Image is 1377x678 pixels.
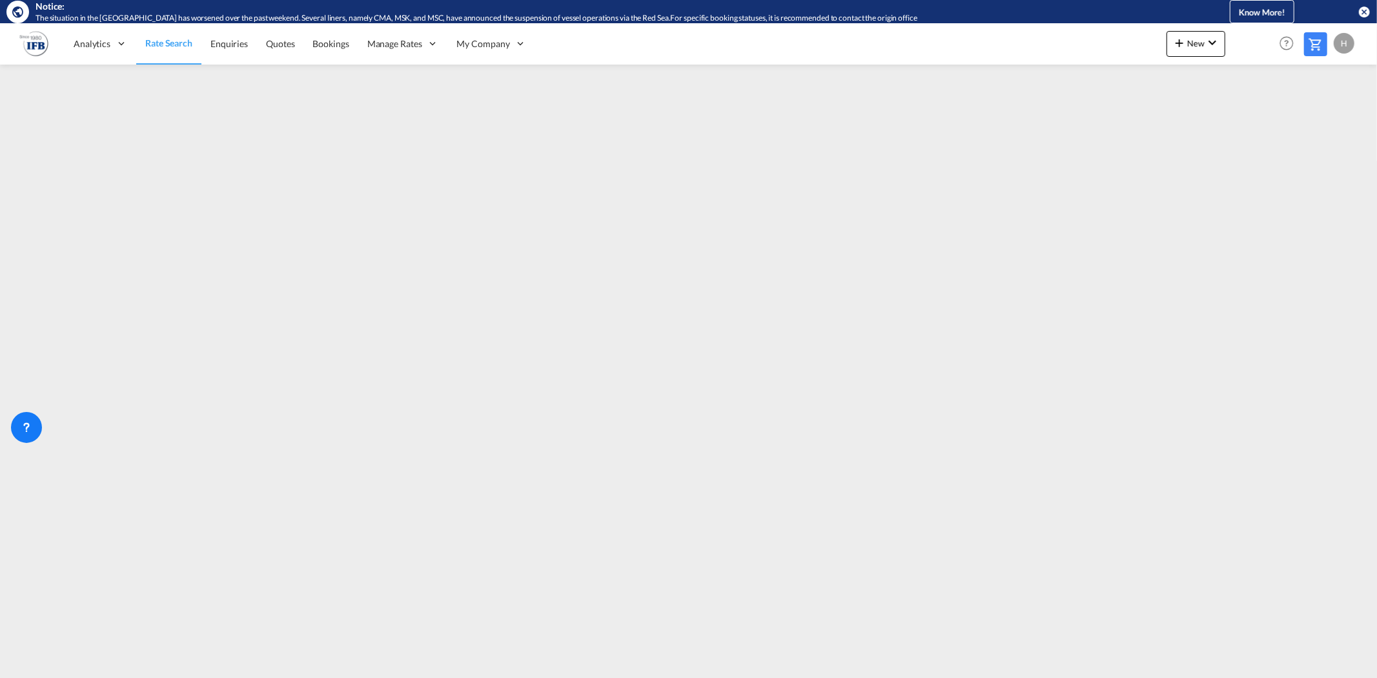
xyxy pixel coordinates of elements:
span: My Company [457,37,510,50]
div: Analytics [65,23,136,65]
div: My Company [448,23,536,65]
span: Know More! [1239,7,1285,17]
div: The situation in the Red Sea has worsened over the past weekend. Several liners, namely CMA, MSK,... [36,13,1166,24]
div: H [1334,33,1354,54]
a: Quotes [257,23,303,65]
a: Enquiries [201,23,257,65]
span: Analytics [74,37,110,50]
a: Bookings [304,23,358,65]
button: icon-close-circle [1358,5,1371,18]
md-icon: icon-chevron-down [1205,35,1220,50]
span: Rate Search [145,37,192,48]
img: b628ab10256c11eeb52753acbc15d091.png [19,29,48,58]
md-icon: icon-plus 400-fg [1172,35,1187,50]
a: Rate Search [136,23,201,65]
span: New [1172,38,1220,48]
span: Quotes [266,38,294,49]
md-icon: icon-earth [12,5,25,18]
div: Manage Rates [358,23,448,65]
div: Help [1276,32,1304,56]
button: icon-plus 400-fgNewicon-chevron-down [1167,31,1225,57]
span: Help [1276,32,1298,54]
span: Manage Rates [367,37,422,50]
span: Bookings [313,38,349,49]
span: Enquiries [210,38,248,49]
